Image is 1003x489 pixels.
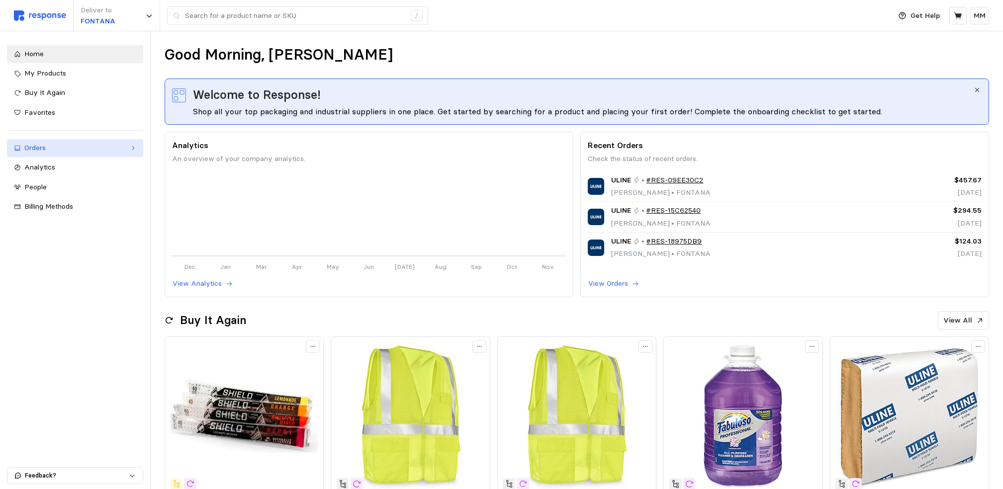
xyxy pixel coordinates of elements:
[395,263,415,270] tspan: [DATE]
[588,240,604,256] img: ULINE
[435,263,447,270] tspan: Aug
[24,69,66,78] span: My Products
[24,182,47,191] span: People
[611,175,631,186] span: ULINE
[542,263,554,270] tspan: Nov
[888,187,982,198] p: [DATE]
[193,86,321,104] span: Welcome to Response!
[970,7,989,24] button: MM
[172,278,233,290] button: View Analytics
[7,159,143,176] a: Analytics
[670,219,676,228] span: •
[7,139,143,157] a: Orders
[588,278,639,290] button: View Orders
[646,236,702,247] a: #RES-18975DB9
[588,278,628,289] p: View Orders
[888,236,982,247] p: $124.03
[888,248,982,259] p: [DATE]
[7,178,143,196] a: People
[974,10,986,21] p: MM
[24,202,73,211] span: Billing Methods
[670,188,676,197] span: •
[24,49,44,58] span: Home
[24,88,65,97] span: Buy It Again
[646,205,701,216] a: #RES-15C62540
[611,248,711,259] p: [PERSON_NAME] FONTANA
[165,45,393,65] h1: Good Morning, [PERSON_NAME]
[588,178,604,194] img: ULINE
[7,468,143,484] button: Feedback?
[193,105,973,117] div: Shop all your top packaging and industrial suppliers in one place. Get started by searching for a...
[185,7,405,25] input: Search for a product name or SKU
[172,154,566,164] p: An overview of your company analytics.
[7,45,143,63] a: Home
[944,315,973,326] p: View All
[611,187,711,198] p: [PERSON_NAME] FONTANA
[670,249,676,258] span: •
[364,263,374,270] tspan: Jun
[588,209,604,225] img: ULINE
[172,139,566,152] p: Analytics
[184,263,195,270] tspan: Dec
[81,5,115,16] p: Deliver to
[411,10,423,22] div: /
[7,65,143,82] a: My Products
[646,175,704,186] a: #RES-09EE30C2
[588,139,982,152] p: Recent Orders
[611,236,631,247] span: ULINE
[172,88,186,102] img: svg%3e
[641,175,644,186] p: •
[292,263,302,270] tspan: Apr
[641,236,644,247] p: •
[471,263,482,270] tspan: Sep
[641,205,644,216] p: •
[173,278,222,289] p: View Analytics
[888,175,982,186] p: $457.67
[611,205,631,216] span: ULINE
[256,263,267,270] tspan: Mar
[507,263,517,270] tspan: Oct
[327,263,339,270] tspan: May
[888,218,982,229] p: [DATE]
[911,10,940,21] p: Get Help
[7,198,143,216] a: Billing Methods
[7,84,143,102] a: Buy It Again
[938,311,989,330] button: View All
[588,154,982,164] p: Check the status of recent orders.
[14,10,66,21] img: svg%3e
[81,16,115,27] p: FONTANA
[888,205,982,216] p: $294.55
[25,471,129,480] p: Feedback?
[24,143,126,154] div: Orders
[180,313,246,328] h2: Buy It Again
[611,218,711,229] p: [PERSON_NAME] FONTANA
[24,108,55,117] span: Favorites
[7,104,143,122] a: Favorites
[893,6,946,25] button: Get Help
[220,263,231,270] tspan: Jan
[24,163,55,171] span: Analytics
